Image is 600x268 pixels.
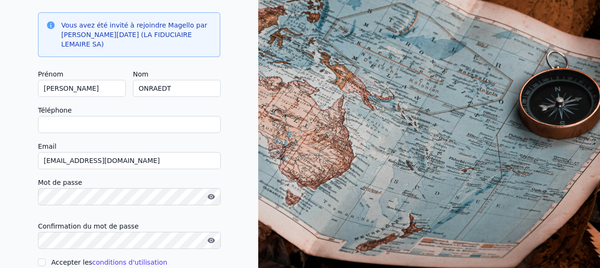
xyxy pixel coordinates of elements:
[61,20,212,49] h3: Vous avez été invité à rejoindre Magello par [PERSON_NAME][DATE] (LA FIDUCIAIRE LEMAIRE SA)
[38,105,220,116] label: Téléphone
[38,141,220,152] label: Email
[38,220,220,232] label: Confirmation du mot de passe
[51,258,167,266] label: Accepter les
[92,258,167,266] a: conditions d'utilisation
[38,177,220,188] label: Mot de passe
[38,68,125,80] label: Prénom
[133,68,220,80] label: Nom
